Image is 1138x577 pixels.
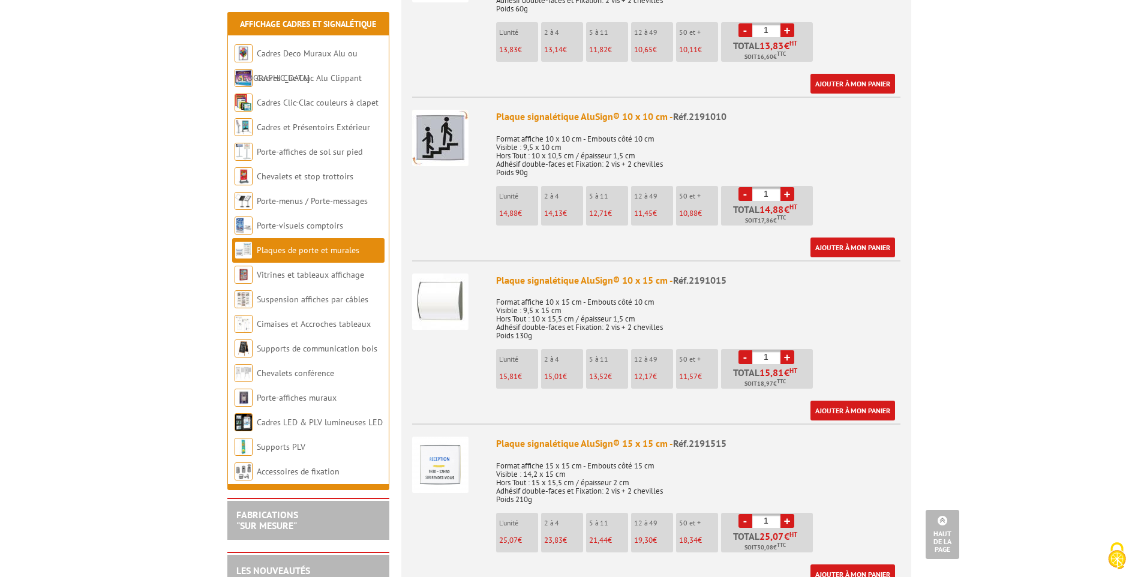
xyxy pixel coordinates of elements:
[673,110,726,122] span: Réf.2191010
[679,355,718,363] p: 50 et +
[257,441,305,452] a: Supports PLV
[235,315,253,333] img: Cimaises et Accroches tableaux
[544,536,583,545] p: €
[499,371,518,381] span: 15,81
[257,466,340,477] a: Accessoires de fixation
[257,220,343,231] a: Porte-visuels comptoirs
[496,437,900,450] div: Plaque signalétique AluSign® 15 x 15 cm -
[759,531,784,541] span: 25,07
[634,44,653,55] span: 10,65
[589,535,608,545] span: 21,44
[777,50,786,57] sup: TTC
[496,110,900,124] div: Plaque signalétique AluSign® 10 x 10 cm -
[257,171,353,182] a: Chevalets et stop trottoirs
[1096,536,1138,577] button: Cookies (fenêtre modale)
[235,167,253,185] img: Chevalets et stop trottoirs
[589,46,628,54] p: €
[235,266,253,284] img: Vitrines et tableaux affichage
[257,97,379,108] a: Cadres Clic-Clac couleurs à clapet
[496,290,900,340] p: Format affiche 10 x 15 cm - Embouts côté 10 cm Visible : 9,5 x 15 cm Hors Tout : 10 x 15,5 cm / é...
[679,192,718,200] p: 50 et +
[634,46,673,54] p: €
[235,364,253,382] img: Chevalets conférence
[634,28,673,37] p: 12 à 49
[589,209,628,218] p: €
[499,536,538,545] p: €
[499,372,538,381] p: €
[544,371,563,381] span: 15,01
[784,205,789,214] span: €
[499,519,538,527] p: L'unité
[757,543,773,552] span: 30,08
[634,519,673,527] p: 12 à 49
[634,536,673,545] p: €
[1102,541,1132,571] img: Cookies (fenêtre modale)
[780,23,794,37] a: +
[679,535,698,545] span: 18,34
[810,401,895,420] a: Ajouter à mon panier
[744,52,786,62] span: Soit €
[784,531,789,541] span: €
[589,355,628,363] p: 5 à 11
[724,205,813,226] p: Total
[789,203,797,211] sup: HT
[499,46,538,54] p: €
[236,564,310,576] a: LES NOUVEAUTÉS
[499,355,538,363] p: L'unité
[544,372,583,381] p: €
[634,209,673,218] p: €
[679,208,698,218] span: 10,88
[679,519,718,527] p: 50 et +
[789,366,797,375] sup: HT
[724,368,813,389] p: Total
[544,355,583,363] p: 2 à 4
[257,417,383,428] a: Cadres LED & PLV lumineuses LED
[257,73,362,83] a: Cadres Clic-Clac Alu Clippant
[544,28,583,37] p: 2 à 4
[235,241,253,259] img: Plaques de porte et murales
[589,536,628,545] p: €
[235,143,253,161] img: Porte-affiches de sol sur pied
[926,510,959,559] a: Haut de la page
[412,110,469,166] img: Plaque signalétique AluSign® 10 x 10 cm
[634,371,653,381] span: 12,17
[544,192,583,200] p: 2 à 4
[589,519,628,527] p: 5 à 11
[499,535,518,545] span: 25,07
[745,216,786,226] span: Soit €
[235,290,253,308] img: Suspension affiches par câbles
[499,192,538,200] p: L'unité
[789,530,797,539] sup: HT
[738,350,752,364] a: -
[544,209,583,218] p: €
[235,192,253,210] img: Porte-menus / Porte-messages
[257,269,364,280] a: Vitrines et tableaux affichage
[784,368,789,377] span: €
[634,192,673,200] p: 12 à 49
[235,94,253,112] img: Cadres Clic-Clac couleurs à clapet
[679,46,718,54] p: €
[724,41,813,62] p: Total
[777,542,786,548] sup: TTC
[758,216,773,226] span: 17,86
[634,535,653,545] span: 19,30
[257,318,371,329] a: Cimaises et Accroches tableaux
[257,343,377,354] a: Supports de communication bois
[235,389,253,407] img: Porte-affiches muraux
[634,372,673,381] p: €
[544,46,583,54] p: €
[589,372,628,381] p: €
[780,350,794,364] a: +
[240,19,376,29] a: Affichage Cadres et Signalétique
[236,509,298,531] a: FABRICATIONS"Sur Mesure"
[757,52,773,62] span: 16,60
[738,23,752,37] a: -
[544,519,583,527] p: 2 à 4
[257,368,334,378] a: Chevalets conférence
[679,372,718,381] p: €
[679,371,698,381] span: 11,57
[777,378,786,384] sup: TTC
[777,214,786,221] sup: TTC
[810,74,895,94] a: Ajouter à mon panier
[679,44,698,55] span: 10,11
